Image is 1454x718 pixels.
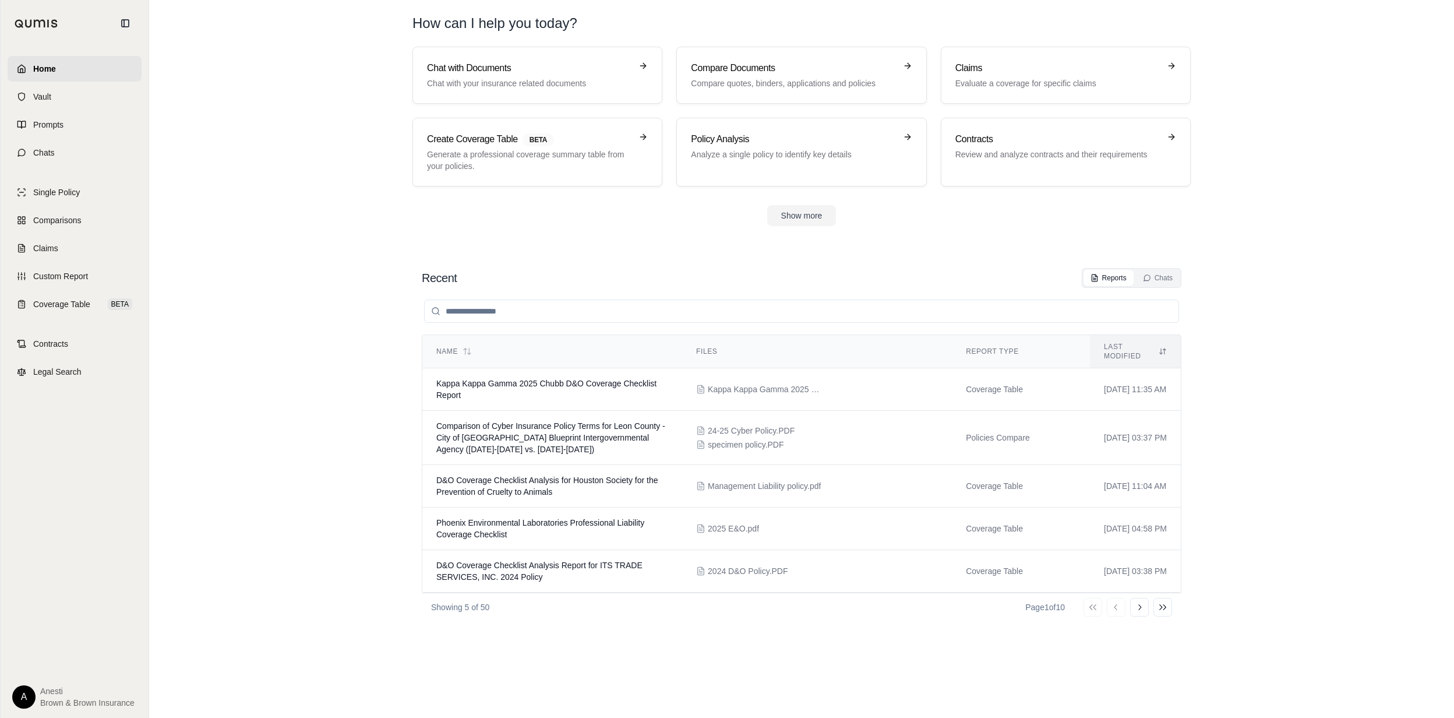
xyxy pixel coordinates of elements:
[708,565,788,577] span: 2024 D&O Policy.PDF
[8,140,142,166] a: Chats
[955,132,1160,146] h3: Contracts
[8,112,142,138] a: Prompts
[40,697,135,709] span: Brown & Brown Insurance
[33,298,90,310] span: Coverage Table
[412,118,662,186] a: Create Coverage TableBETAGenerate a professional coverage summary table from your policies.
[1090,465,1181,508] td: [DATE] 11:04 AM
[108,298,132,310] span: BETA
[33,270,88,282] span: Custom Report
[427,78,631,89] p: Chat with your insurance related documents
[1090,411,1181,465] td: [DATE] 03:37 PM
[8,263,142,289] a: Custom Report
[8,359,142,385] a: Legal Search
[708,425,795,437] span: 24-25 Cyber Policy.PDF
[691,149,895,160] p: Analyze a single policy to identify key details
[33,242,58,254] span: Claims
[15,19,58,28] img: Qumis Logo
[941,118,1191,186] a: ContractsReview and analyze contracts and their requirements
[427,61,631,75] h3: Chat with Documents
[691,78,895,89] p: Compare quotes, binders, applications and policies
[436,379,657,400] span: Kappa Kappa Gamma 2025 Chubb D&O Coverage Checklist Report
[1136,270,1180,286] button: Chats
[955,149,1160,160] p: Review and analyze contracts and their requirements
[1143,273,1173,283] div: Chats
[40,685,135,697] span: Anesti
[676,118,926,186] a: Policy AnalysisAnalyze a single policy to identify key details
[8,84,142,110] a: Vault
[436,518,644,539] span: Phoenix Environmental Laboratories Professional Liability Coverage Checklist
[708,439,784,450] span: specimen policy.PDF
[436,476,658,497] span: D&O Coverage Checklist Analysis for Houston Society for the Prevention of Cruelty to Animals
[8,235,142,261] a: Claims
[691,61,895,75] h3: Compare Documents
[427,132,631,146] h3: Create Coverage Table
[412,47,662,104] a: Chat with DocumentsChat with your insurance related documents
[1090,273,1127,283] div: Reports
[691,132,895,146] h3: Policy Analysis
[33,338,68,350] span: Contracts
[12,685,36,709] div: A
[955,78,1160,89] p: Evaluate a coverage for specific claims
[955,61,1160,75] h3: Claims
[1104,342,1167,361] div: Last modified
[682,335,952,368] th: Files
[676,47,926,104] a: Compare DocumentsCompare quotes, binders, applications and policies
[33,147,55,159] span: Chats
[8,207,142,233] a: Comparisons
[952,550,1090,593] td: Coverage Table
[116,14,135,33] button: Collapse sidebar
[1090,550,1181,593] td: [DATE] 03:38 PM
[431,601,489,613] p: Showing 5 of 50
[436,561,643,582] span: D&O Coverage Checklist Analysis Report for ITS TRADE SERVICES, INC. 2024 Policy
[952,368,1090,411] td: Coverage Table
[8,56,142,82] a: Home
[33,214,81,226] span: Comparisons
[1090,368,1181,411] td: [DATE] 11:35 AM
[1084,270,1134,286] button: Reports
[941,47,1191,104] a: ClaimsEvaluate a coverage for specific claims
[33,91,51,103] span: Vault
[422,270,457,286] h2: Recent
[708,480,821,492] span: Management Liability policy.pdf
[952,465,1090,508] td: Coverage Table
[412,14,1191,33] h1: How can I help you today?
[708,523,759,534] span: 2025 E&O.pdf
[1025,601,1065,613] div: Page 1 of 10
[952,508,1090,550] td: Coverage Table
[436,421,665,454] span: Comparison of Cyber Insurance Policy Terms for Leon County - City of Tallahassee Blueprint Interg...
[8,179,142,205] a: Single Policy
[33,186,80,198] span: Single Policy
[33,366,82,378] span: Legal Search
[952,335,1090,368] th: Report Type
[8,331,142,357] a: Contracts
[708,383,824,395] span: Kappa Kappa Gamma 2025 Chubb Financial Management Policy (1).pdf
[427,149,631,172] p: Generate a professional coverage summary table from your policies.
[33,63,56,75] span: Home
[952,411,1090,465] td: Policies Compare
[767,205,837,226] button: Show more
[523,133,554,146] span: BETA
[33,119,63,131] span: Prompts
[8,291,142,317] a: Coverage TableBETA
[1090,508,1181,550] td: [DATE] 04:58 PM
[436,347,668,356] div: Name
